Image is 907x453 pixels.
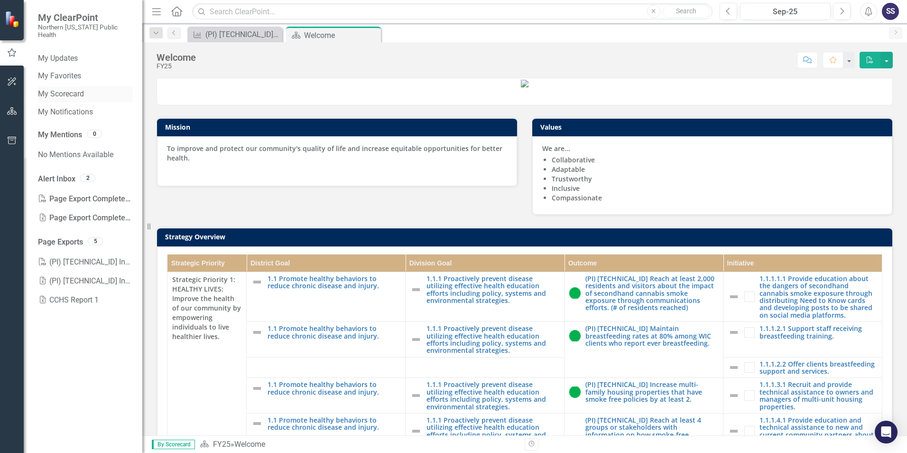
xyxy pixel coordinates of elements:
a: 1.1.1.1.1 Provide education about the dangers of secondhand cannabis smoke exposure through distr... [759,275,877,319]
a: (PI) [TECHNICAL_ID] Maintain breastfeeding rates at 80% among WIC clients who report ever breastf... [585,325,718,347]
td: Double-Click to Edit Right Click for Context Menu [247,378,406,414]
div: Sep-25 [743,6,827,18]
a: (PI) [TECHNICAL_ID] Increase the number of clients and [38,272,133,291]
a: 1.1 Promote healthy behaviors to reduce chronic disease and injury. [268,325,400,340]
td: Double-Click to Edit Right Click for Context Menu [723,272,882,321]
a: 1.1 Promote healthy behaviors to reduce chronic disease and injury. [268,416,400,431]
img: Not Defined [251,383,263,394]
div: Page Export Completed: (PI) [TECHNICAL_ID] Increase the number of clients and [38,189,133,208]
img: Not Defined [251,327,263,338]
img: Not Defined [728,327,740,338]
a: 1.1.1 Proactively prevent disease utilizing effective health education efforts including policy, ... [426,325,559,354]
a: My Favorites [38,71,133,82]
a: 1.1 Promote healthy behaviors to reduce chronic disease and injury. [268,275,400,290]
div: Welcome [234,440,265,449]
h3: Strategy Overview [165,233,888,240]
a: My Notifications [38,107,133,118]
input: Search ClearPoint... [192,3,713,20]
a: (PI) [TECHNICAL_ID] Increase community reach through new partnerships and outreach activities (# ... [190,28,280,40]
div: 2 [80,174,95,182]
img: Not Defined [410,425,422,437]
h3: Values [540,123,888,131]
div: FY25 [157,63,196,70]
a: 1.1.1 Proactively prevent disease utilizing effective health education efforts including policy, ... [426,275,559,304]
img: On Target [569,387,581,398]
strong: Collaborative [552,155,595,164]
img: Not Defined [251,418,263,429]
div: » [200,439,518,450]
strong: Trustworthy [552,174,592,183]
a: 1.1.1 Proactively prevent disease utilizing effective health education efforts including policy, ... [426,381,559,410]
td: Double-Click to Edit Right Click for Context Menu [247,272,406,321]
a: 1.1.1.3.1 Recruit and provide technical assistance to owners and managers of multi-unit housing p... [759,381,877,410]
a: CCHS Report 1 [38,291,133,310]
strong: Compassionate [552,193,602,202]
strong: To improve and protect our community's quality of life and increase equitable opportunities for b... [167,144,502,162]
h3: Mission [165,123,512,131]
img: Not Defined [410,284,422,295]
a: 1.1.1.2.1 Support staff receiving breastfeeding training. [759,325,877,340]
span: Strategic Priority 1: HEALTHY LIVES: Improve the health of our community by empowering individual... [172,275,241,341]
a: My Mentions [38,130,82,141]
img: Not Defined [728,362,740,373]
span: Search [676,7,696,15]
div: Welcome [304,29,379,41]
a: My Scorecard [38,89,133,100]
a: 1.1.1.4.1 Provide education and technical assistance to new and current community partners about ... [759,416,877,446]
div: No Mentions Available [38,145,133,164]
button: Search [663,5,710,18]
span: My ClearPoint [38,12,133,23]
div: Open Intercom Messenger [875,421,898,444]
img: image%20v3.png [521,80,528,87]
a: 1.1 Promote healthy behaviors to reduce chronic disease and injury. [268,381,400,396]
td: Double-Click to Edit Right Click for Context Menu [406,272,565,321]
a: 1.1.1 Proactively prevent disease utilizing effective health education efforts including policy, ... [426,416,559,446]
small: Northern [US_STATE] Public Health [38,23,133,39]
img: Not Defined [410,334,422,345]
a: Alert Inbox [38,174,75,185]
img: Not Defined [251,276,263,288]
strong: Inclusive [552,184,580,193]
a: (PI) [TECHNICAL_ID] Increase the number of clients and [38,253,133,272]
img: Not Defined [728,390,740,401]
img: Not Defined [728,291,740,302]
td: Double-Click to Edit Right Click for Context Menu [723,357,882,378]
a: 1.1.1.2.2 Offer clients breastfeeding support and services. [759,360,877,375]
td: Double-Click to Edit Right Click for Context Menu [565,378,723,414]
div: 0 [87,130,102,138]
div: Page Export Completed: (PI) [TECHNICAL_ID] Increase the number of clients and [38,208,133,227]
td: Double-Click to Edit Right Click for Context Menu [565,322,723,378]
div: Welcome [157,52,196,63]
td: Double-Click to Edit Right Click for Context Menu [723,378,882,414]
img: On Target [569,330,581,341]
div: (PI) [TECHNICAL_ID] Increase community reach through new partnerships and outreach activities (# ... [205,28,280,40]
a: My Updates [38,53,133,64]
img: Not Defined [728,425,740,437]
td: Double-Click to Edit Right Click for Context Menu [723,322,882,358]
strong: We are... [542,144,570,153]
a: (PI) [TECHNICAL_ID] Increase multi-family housing properties that have smoke free policies by at ... [585,381,718,403]
strong: Adaptable [552,165,585,174]
td: Double-Click to Edit Right Click for Context Menu [247,322,406,358]
span: By Scorecard [152,440,195,449]
button: Sep-25 [740,3,831,20]
button: SS [882,3,899,20]
a: Page Exports [38,237,83,248]
td: Double-Click to Edit Right Click for Context Menu [565,272,723,321]
td: Double-Click to Edit Right Click for Context Menu [406,378,565,414]
a: FY25 [213,440,231,449]
img: Not Defined [410,390,422,401]
img: On Target [569,287,581,299]
img: ClearPoint Strategy [5,11,21,28]
td: Double-Click to Edit Right Click for Context Menu [406,322,565,358]
div: 5 [88,237,103,245]
a: (PI) [TECHNICAL_ID] Reach at least 2,000 residents and visitors about the impact of secondhand ca... [585,275,718,311]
